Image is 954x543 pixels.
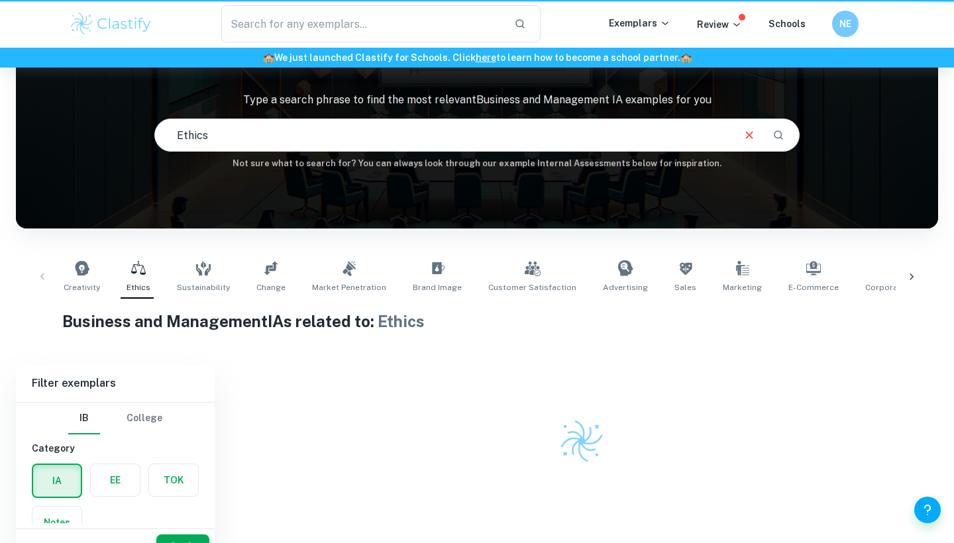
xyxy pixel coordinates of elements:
h6: Category [32,441,199,456]
button: Help and Feedback [914,497,941,523]
span: Customer Satisfaction [488,281,576,293]
span: Marketing [723,281,762,293]
button: NE [832,11,859,37]
img: Clastify logo [558,418,605,464]
h6: Not sure what to search for? You can always look through our example Internal Assessments below f... [16,157,938,170]
input: E.g. tech company expansion, marketing strategies, motivation theories... [155,117,731,154]
h6: We just launched Clastify for Schools. Click to learn how to become a school partner. [3,50,951,65]
button: EE [91,464,140,496]
input: Search for any exemplars... [221,5,503,42]
h1: Business and Management IAs related to: [62,309,892,333]
button: IA [33,465,81,497]
span: Sustainability [177,281,230,293]
img: Clastify logo [69,11,153,37]
p: Type a search phrase to find the most relevant Business and Management IA examples for you [16,92,938,108]
span: 🏫 [263,52,274,63]
span: Market Penetration [312,281,386,293]
span: Brand Image [413,281,462,293]
button: IB [68,403,100,434]
a: Schools [768,19,806,29]
button: Search [767,124,790,146]
p: Exemplars [609,16,670,30]
button: Clear [737,123,762,148]
span: 🏫 [680,52,692,63]
div: Filter type choice [68,403,162,434]
button: TOK [149,464,198,496]
h6: Filter exemplars [16,365,215,402]
span: Ethics [378,312,425,330]
button: College [127,403,162,434]
h6: NE [838,17,853,31]
p: Review [697,17,742,32]
span: Advertising [603,281,648,293]
a: here [476,52,496,63]
span: Sales [674,281,696,293]
span: Corporate Profitability [865,281,953,293]
span: E-commerce [788,281,839,293]
span: Change [256,281,286,293]
span: Ethics [127,281,150,293]
button: Notes [32,507,81,538]
span: Creativity [64,281,100,293]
